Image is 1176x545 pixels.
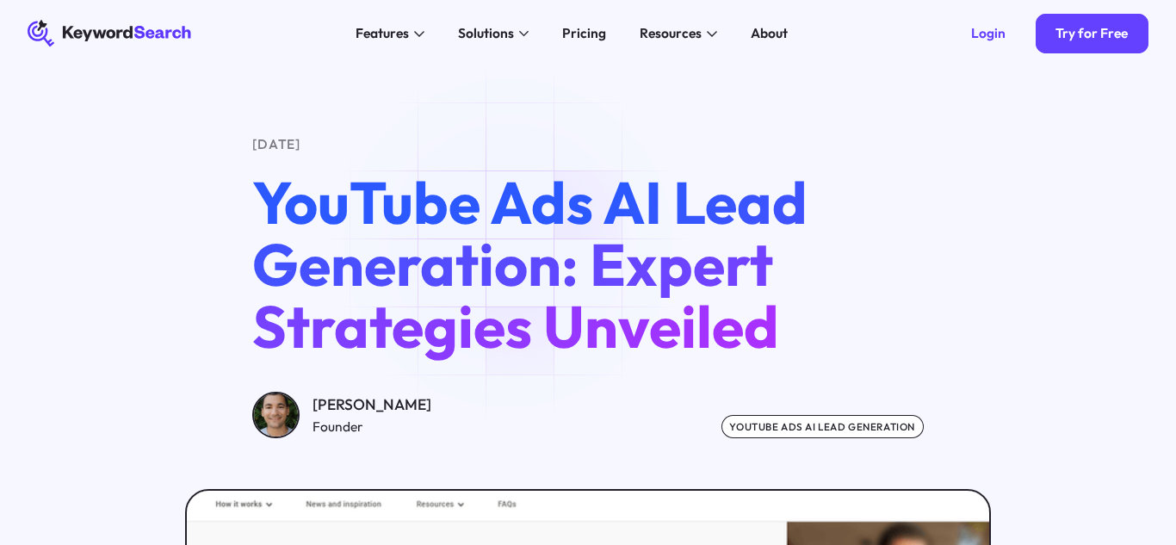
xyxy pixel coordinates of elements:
[740,20,797,46] a: About
[971,25,1006,41] div: Login
[751,23,788,43] div: About
[313,417,431,437] div: Founder
[1055,25,1128,41] div: Try for Free
[458,23,514,43] div: Solutions
[313,393,431,416] div: [PERSON_NAME]
[1036,14,1148,54] a: Try for Free
[562,23,606,43] div: Pricing
[951,14,1026,54] a: Login
[721,415,924,438] div: youtube ads ai lead generation
[252,134,923,154] div: [DATE]
[640,23,702,43] div: Resources
[252,165,808,364] span: YouTube Ads AI Lead Generation: Expert Strategies Unveiled
[356,23,409,43] div: Features
[552,20,616,46] a: Pricing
